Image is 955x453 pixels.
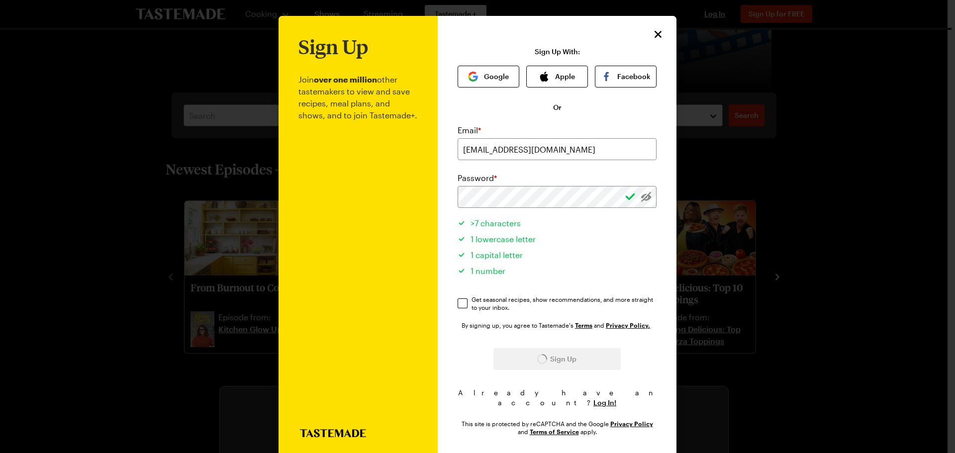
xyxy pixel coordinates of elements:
p: Join other tastemakers to view and save recipes, meal plans, and shows, and to join Tastemade+. [298,58,418,429]
h1: Sign Up [298,36,368,58]
button: Close [652,28,665,41]
label: Email [458,124,481,136]
span: 1 capital letter [471,250,523,260]
input: Get seasonal recipes, show recommendations, and more straight to your inbox. [458,298,468,308]
p: Sign Up With: [535,48,580,56]
a: Tastemade Terms of Service [575,321,592,329]
span: Already have an account? [458,388,657,407]
button: Apple [526,66,588,88]
button: Google [458,66,519,88]
button: Log In! [593,398,616,408]
span: >7 characters [471,218,521,228]
div: This site is protected by reCAPTCHA and the Google and apply. [458,420,657,436]
span: 1 lowercase letter [471,234,536,244]
label: Password [458,172,497,184]
a: Google Privacy Policy [610,419,653,428]
span: Or [553,102,562,112]
div: By signing up, you agree to Tastemade's and [462,320,653,330]
a: Google Terms of Service [530,427,579,436]
span: 1 number [471,266,505,275]
button: Facebook [595,66,657,88]
a: Tastemade Privacy Policy [606,321,650,329]
b: over one million [314,75,377,84]
span: Get seasonal recipes, show recommendations, and more straight to your inbox. [472,295,658,311]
